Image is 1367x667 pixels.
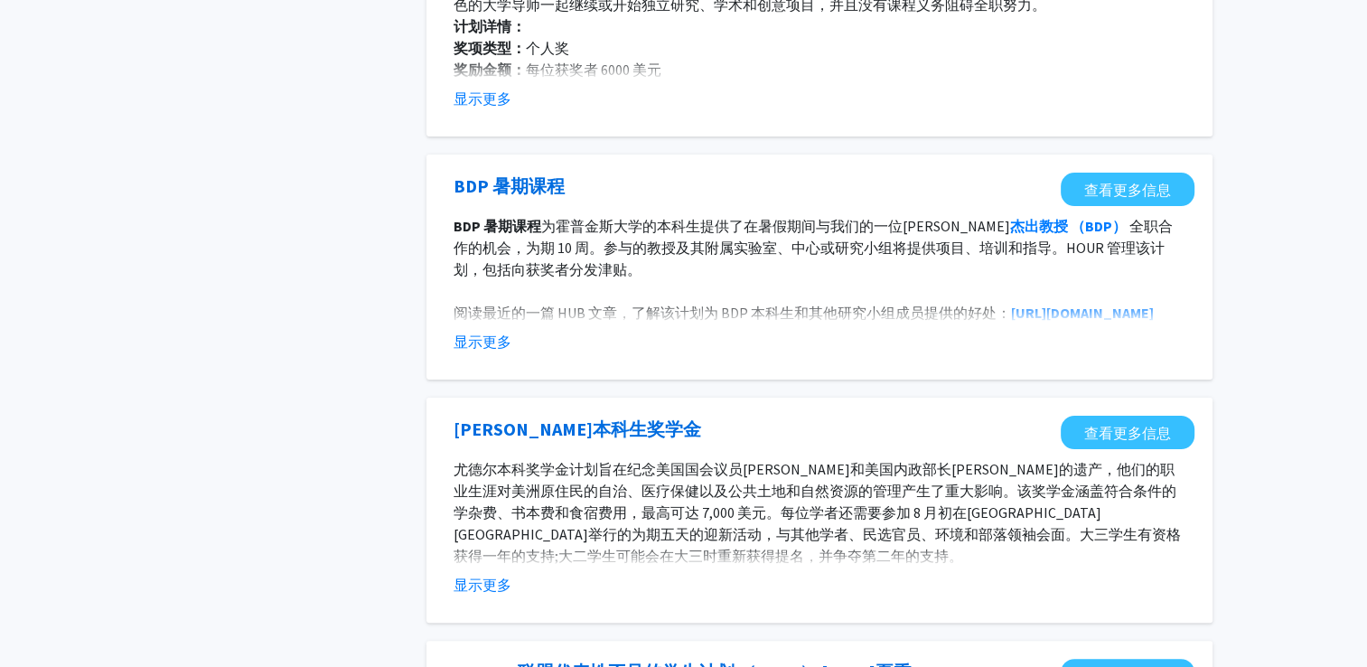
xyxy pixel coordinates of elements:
[454,416,701,443] a: 在新标签页中打开
[454,460,1181,565] span: 尤德尔本科奖学金计划旨在纪念美国国会议员[PERSON_NAME]和美国内政部长[PERSON_NAME]的遗产，他们的职业生涯对美洲原住民的自治、医疗保健以及公共土地和自然资源的管理产生了重大...
[454,39,526,57] strong: 奖项类型：
[454,17,526,35] strong: 计划详情：
[14,586,77,653] iframe: Chat
[454,88,511,109] button: 显示更多
[454,217,541,235] strong: BDP 暑期课程
[1011,304,1154,322] a: [URL][DOMAIN_NAME]
[454,61,526,79] strong: 奖励金额：
[454,331,511,352] button: 显示更多
[454,37,1185,59] p: 个人奖
[454,215,1185,280] p: 为霍普金斯大学的本科生提供了在暑假期间与我们的一位[PERSON_NAME] 全职合作的机会，为期 10 周。参与的教授及其附属实验室、中心或研究小组将提供项目、培训和指导。HOUR 管理该计划...
[454,302,1185,324] p: 阅读最近的一篇 HUB 文章，了解该计划为 BDP 本科生和其他研究小组成员提供的好处：
[1010,217,1127,235] a: 杰出教授 （BDP）
[1061,173,1194,206] a: 在新标签页中打开
[454,173,565,200] a: 在新标签页中打开
[454,574,511,596] button: 显示更多
[454,59,1185,80] p: 每位获奖者 6000 美元
[1061,416,1194,449] a: 在新标签页中打开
